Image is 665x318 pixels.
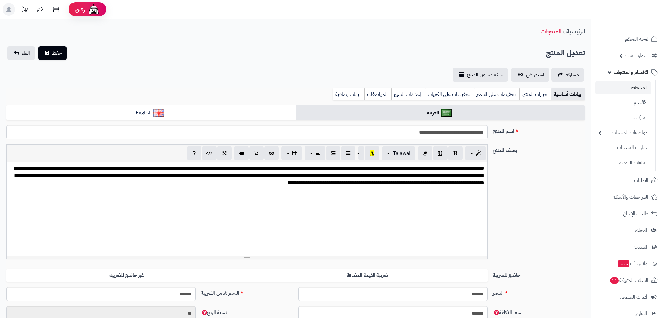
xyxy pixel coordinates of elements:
[595,96,651,109] a: الأقسام
[620,293,647,301] span: أدوات التسويق
[595,141,651,155] a: خيارات المنتجات
[623,209,648,218] span: طلبات الإرجاع
[493,309,521,316] span: سعر التكلفة
[609,276,648,285] span: السلات المتروكة
[247,269,488,282] label: ضريبة القيمة المضافة
[617,259,647,268] span: وآتس آب
[595,31,661,47] a: لوحة التحكم
[551,68,584,82] a: مشاركه
[75,6,85,13] span: رفيق
[425,88,474,101] a: تخفيضات على الكميات
[595,256,661,271] a: وآتس آبجديد
[198,287,296,297] label: السعر شامل الضريبة
[566,26,585,36] a: الرئيسية
[153,109,164,117] img: English
[38,46,67,60] button: حفظ
[511,68,549,82] a: استعراض
[546,47,585,59] h2: تعديل المنتج
[635,226,647,235] span: العملاء
[551,88,585,101] a: بيانات أساسية
[595,126,651,140] a: مواصفات المنتجات
[201,309,227,316] span: نسبة الربح
[490,287,588,297] label: السعر
[364,88,391,101] a: المواصفات
[618,260,629,267] span: جديد
[613,193,648,201] span: المراجعات والأسئلة
[541,26,561,36] a: المنتجات
[634,243,647,251] span: المدونة
[490,125,588,135] label: اسم المنتج
[467,71,503,79] span: حركة مخزون المنتج
[566,71,579,79] span: مشاركه
[519,88,551,101] a: خيارات المنتج
[393,150,410,157] span: Tajawal
[474,88,519,101] a: تخفيضات على السعر
[52,49,62,57] span: حفظ
[6,269,247,282] label: غير خاضع للضريبه
[490,144,588,154] label: وصف المنتج
[490,269,588,279] label: خاضع للضريبة
[610,277,619,284] span: 14
[22,49,30,57] span: الغاء
[391,88,425,101] a: إعدادات السيو
[17,3,32,17] a: تحديثات المنصة
[595,239,661,255] a: المدونة
[595,81,651,94] a: المنتجات
[441,109,452,117] img: العربية
[622,7,659,20] img: logo-2.png
[595,156,651,170] a: الملفات الرقمية
[614,68,648,77] span: الأقسام والمنتجات
[595,223,661,238] a: العملاء
[595,173,661,188] a: الطلبات
[634,176,648,185] span: الطلبات
[6,105,296,121] a: English
[595,206,661,221] a: طلبات الإرجاع
[87,3,100,16] img: ai-face.png
[595,189,661,205] a: المراجعات والأسئلة
[625,51,647,60] span: سمارت لايف
[635,309,647,318] span: التقارير
[625,35,648,43] span: لوحة التحكم
[453,68,508,82] a: حركة مخزون المنتج
[526,71,544,79] span: استعراض
[595,289,661,304] a: أدوات التسويق
[296,105,585,121] a: العربية
[7,46,35,60] a: الغاء
[333,88,364,101] a: بيانات إضافية
[595,111,651,124] a: الماركات
[595,273,661,288] a: السلات المتروكة14
[382,146,415,160] button: Tajawal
